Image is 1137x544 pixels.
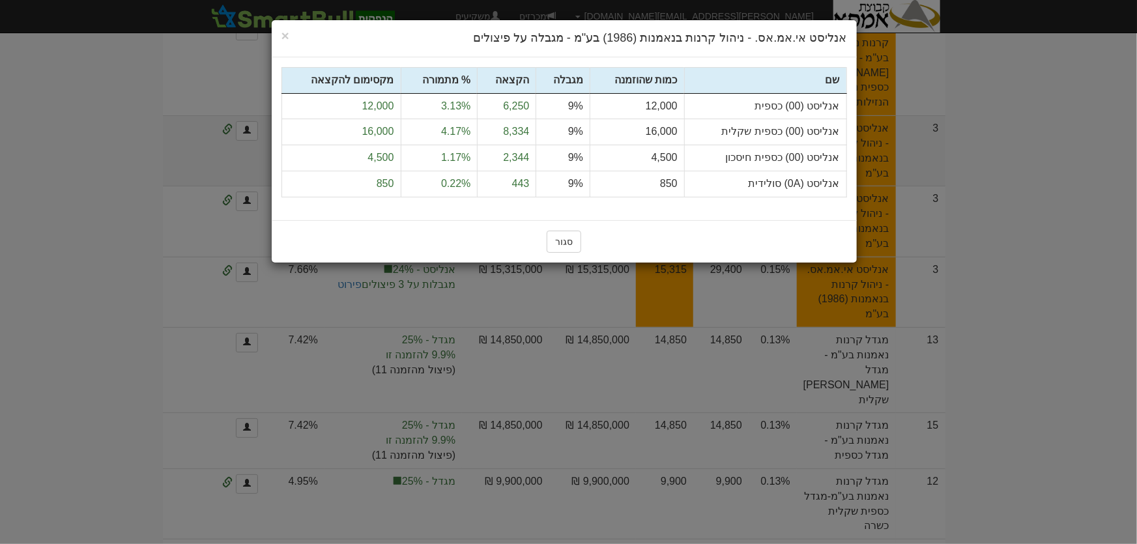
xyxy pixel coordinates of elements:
[590,145,685,171] td: 4,500
[684,67,846,93] th: שם
[401,93,478,119] td: 3.13%
[684,171,846,197] td: אנליסט (0A) סולידית
[590,67,685,93] th: כמות שהוזמנה
[478,93,536,119] td: 6,250
[401,145,478,171] td: 1.17%
[536,119,590,145] td: 9%
[547,231,581,253] button: סגור
[401,119,478,145] td: 4.17%
[281,28,289,43] span: ×
[684,119,846,145] td: אנליסט (00) כספית שקלית
[536,171,590,197] td: 9%
[590,93,685,119] td: 12,000
[478,171,536,197] td: 443
[536,145,590,171] td: 9%
[324,115,462,186] td: הקצאה בפועל לקבוצת סמארטבול 24%, לתשומת ליבך: עדכון המגבלות ישנה את אפשרויות ההקצאה הסופיות.
[684,93,846,119] td: אנליסט (00) כספית
[281,145,401,171] td: 4,500
[590,119,685,145] td: 16,000
[684,145,846,171] td: אנליסט (00) כספית חיסכון
[401,171,478,197] td: 0.22%
[478,67,536,93] th: הקצאה
[401,67,478,93] th: % מתמורה
[478,145,536,171] td: 2,344
[281,93,401,119] td: 12,000
[281,119,401,145] td: 16,000
[281,67,401,93] th: מקסימום להקצאה
[590,171,685,197] td: 850
[536,67,590,93] th: מגבלה
[281,30,847,47] h4: אנליסט אי.אמ.אס. - ניהול קרנות בנאמנות (1986) בע"מ - מגבלה על פיצולים
[281,171,401,197] td: 850
[478,119,536,145] td: 8,334
[536,93,590,119] td: 9%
